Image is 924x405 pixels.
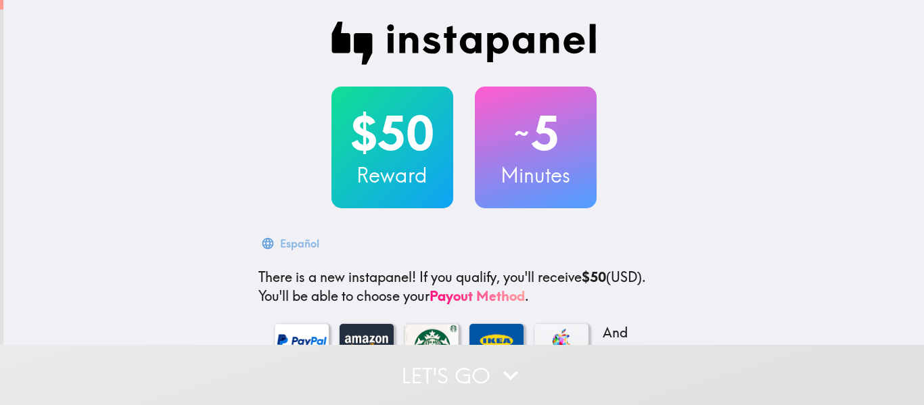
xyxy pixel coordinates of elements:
button: Español [258,230,325,257]
p: And more... [599,323,653,361]
h2: 5 [475,105,597,161]
b: $50 [582,268,606,285]
h3: Minutes [475,161,597,189]
span: There is a new instapanel! [258,268,416,285]
h3: Reward [331,161,453,189]
p: If you qualify, you'll receive (USD) . You'll be able to choose your . [258,268,670,306]
div: Español [280,234,319,253]
img: Instapanel [331,22,597,65]
span: ~ [512,113,531,153]
a: Payout Method [430,287,525,304]
h2: $50 [331,105,453,161]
